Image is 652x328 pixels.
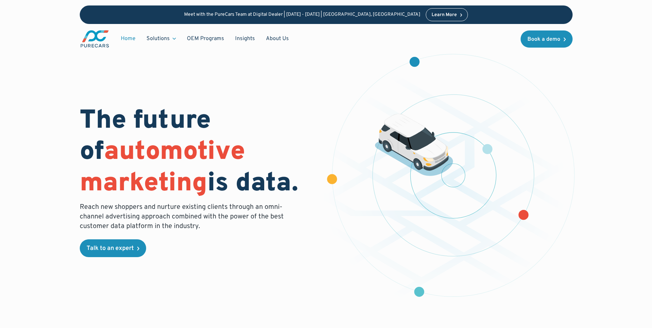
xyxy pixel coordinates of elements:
div: Solutions [146,35,170,42]
a: Talk to an expert [80,239,146,257]
a: Book a demo [521,30,573,48]
img: purecars logo [80,29,110,48]
a: main [80,29,110,48]
p: Meet with the PureCars Team at Digital Dealer | [DATE] - [DATE] | [GEOGRAPHIC_DATA], [GEOGRAPHIC_... [184,12,420,18]
h1: The future of is data. [80,106,318,200]
img: illustration of a vehicle [375,114,453,176]
p: Reach new shoppers and nurture existing clients through an omni-channel advertising approach comb... [80,202,288,231]
a: About Us [260,32,294,45]
a: OEM Programs [181,32,230,45]
div: Learn More [432,13,457,17]
span: automotive marketing [80,136,245,200]
a: Insights [230,32,260,45]
div: Book a demo [527,37,560,42]
div: Talk to an expert [87,245,134,252]
div: Solutions [141,32,181,45]
a: Learn More [426,8,468,21]
a: Home [115,32,141,45]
